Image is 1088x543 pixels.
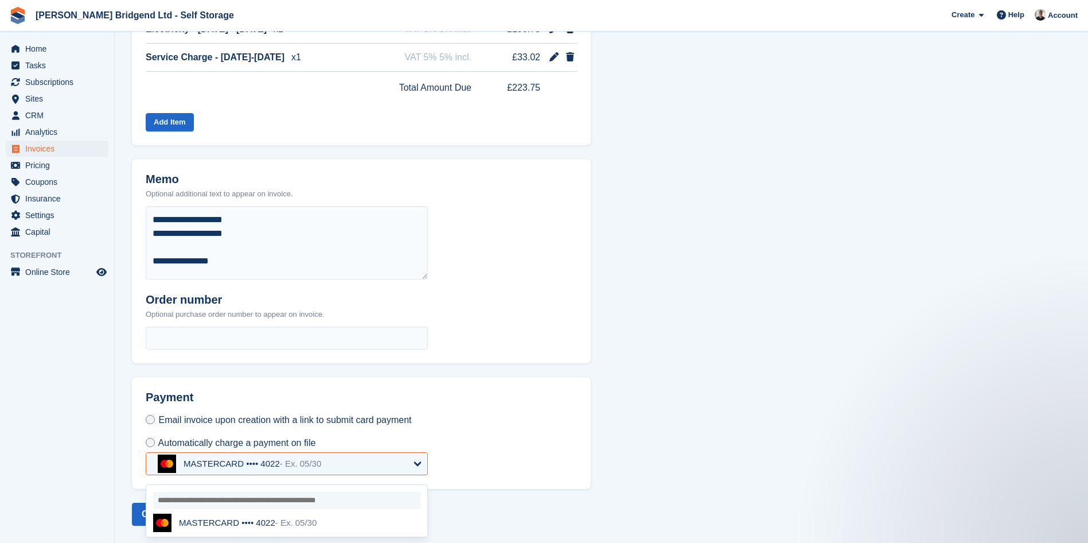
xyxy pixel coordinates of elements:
[6,174,108,190] a: menu
[158,415,411,425] span: Email invoice upon creation with a link to submit card payment
[25,57,94,73] span: Tasks
[25,74,94,90] span: Subscriptions
[6,74,108,90] a: menu
[275,518,317,528] span: - Ex. 05/30
[146,173,293,186] h2: Memo
[6,57,108,73] a: menu
[25,124,94,140] span: Analytics
[146,188,293,200] p: Optional additional text to appear on invoice.
[25,264,94,280] span: Online Store
[399,81,471,95] span: Total Amount Due
[146,309,324,320] p: Optional purchase order number to appear on invoice.
[146,293,324,307] h2: Order number
[95,265,108,279] a: Preview store
[6,264,108,280] a: menu
[10,250,114,261] span: Storefront
[6,157,108,173] a: menu
[153,514,171,532] img: mastercard-a07748ee4cc84171796510105f4fa67e3d10aacf8b92b2c182d96136c942126d.svg
[6,107,108,123] a: menu
[25,207,94,223] span: Settings
[146,438,155,447] input: Automatically charge a payment on file
[6,207,108,223] a: menu
[146,415,155,424] input: Email invoice upon creation with a link to submit card payment
[951,9,974,21] span: Create
[25,141,94,157] span: Invoices
[1008,9,1024,21] span: Help
[25,157,94,173] span: Pricing
[291,51,301,64] span: x1
[6,41,108,57] a: menu
[1035,9,1046,21] img: Rhys Jones
[280,459,322,468] span: - Ex. 05/30
[6,141,108,157] a: menu
[179,518,317,528] div: MASTERCARD •••• 4022
[25,174,94,190] span: Coupons
[497,51,540,64] span: £33.02
[405,51,472,64] span: VAT 5% 5% incl.
[25,41,94,57] span: Home
[6,124,108,140] a: menu
[132,503,214,526] button: Create Invoice
[25,191,94,207] span: Insurance
[1048,10,1078,21] span: Account
[158,438,316,448] span: Automatically charge a payment on file
[497,81,540,95] span: £223.75
[146,113,194,132] button: Add Item
[25,107,94,123] span: CRM
[6,224,108,240] a: menu
[6,191,108,207] a: menu
[6,91,108,107] a: menu
[9,7,26,24] img: stora-icon-8386f47178a22dfd0bd8f6a31ec36ba5ce8667c1dd55bd0f319d3a0aa187defe.svg
[25,91,94,107] span: Sites
[146,51,284,64] span: Service Charge - [DATE]-[DATE]
[25,224,94,240] span: Capital
[158,455,176,473] img: mastercard-a07748ee4cc84171796510105f4fa67e3d10aacf8b92b2c182d96136c942126d.svg
[184,459,321,469] div: MASTERCARD •••• 4022
[31,6,239,25] a: [PERSON_NAME] Bridgend Ltd - Self Storage
[146,391,428,413] h2: Payment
